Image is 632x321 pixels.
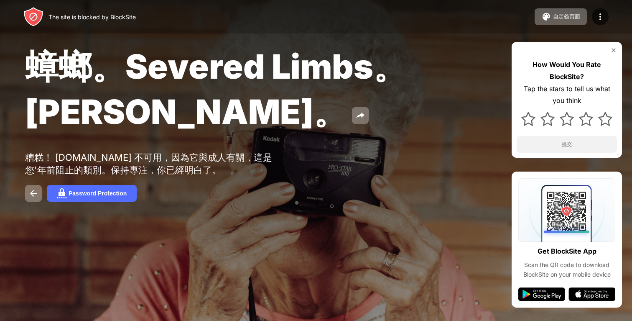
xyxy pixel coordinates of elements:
[595,12,605,22] img: menu-icon.svg
[57,188,67,198] img: password.svg
[25,152,283,177] div: 糟糕！ [DOMAIN_NAME] 不可用，因為它與成人有關，這是您'年前阻止的類別。保持專注，你已經明白了。
[541,12,551,22] img: pallet.svg
[560,112,574,126] img: star.svg
[517,59,617,83] div: How Would You Rate BlockSite?
[540,112,555,126] img: star.svg
[25,46,407,132] span: 蟑螂。Severed Limbs。[PERSON_NAME]。
[355,110,365,121] img: share.svg
[538,245,596,257] div: Get BlockSite App
[535,8,587,25] button: 自定義頁面
[517,136,617,153] button: 提交
[69,190,127,197] div: Password Protection
[568,288,615,301] img: app-store.svg
[598,112,612,126] img: star.svg
[517,83,617,107] div: Tap the stars to tell us what you think
[579,112,593,126] img: star.svg
[553,13,580,21] div: 自定義頁面
[28,188,38,198] img: back.svg
[521,112,535,126] img: star.svg
[23,7,43,27] img: header-logo.svg
[48,13,136,21] div: The site is blocked by BlockSite
[610,47,617,54] img: rate-us-close.svg
[518,288,565,301] img: google-play.svg
[47,185,137,202] button: Password Protection
[518,260,615,279] div: Scan the QR code to download BlockSite on your mobile device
